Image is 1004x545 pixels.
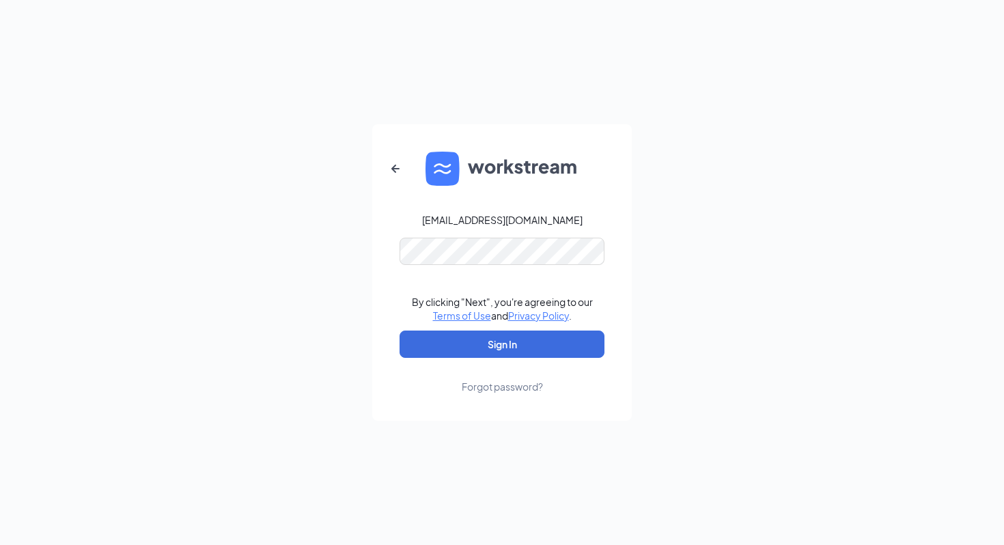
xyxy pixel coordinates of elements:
[400,331,604,358] button: Sign In
[422,213,583,227] div: [EMAIL_ADDRESS][DOMAIN_NAME]
[462,380,543,393] div: Forgot password?
[387,160,404,177] svg: ArrowLeftNew
[508,309,569,322] a: Privacy Policy
[412,295,593,322] div: By clicking "Next", you're agreeing to our and .
[433,309,491,322] a: Terms of Use
[426,152,578,186] img: WS logo and Workstream text
[379,152,412,185] button: ArrowLeftNew
[462,358,543,393] a: Forgot password?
